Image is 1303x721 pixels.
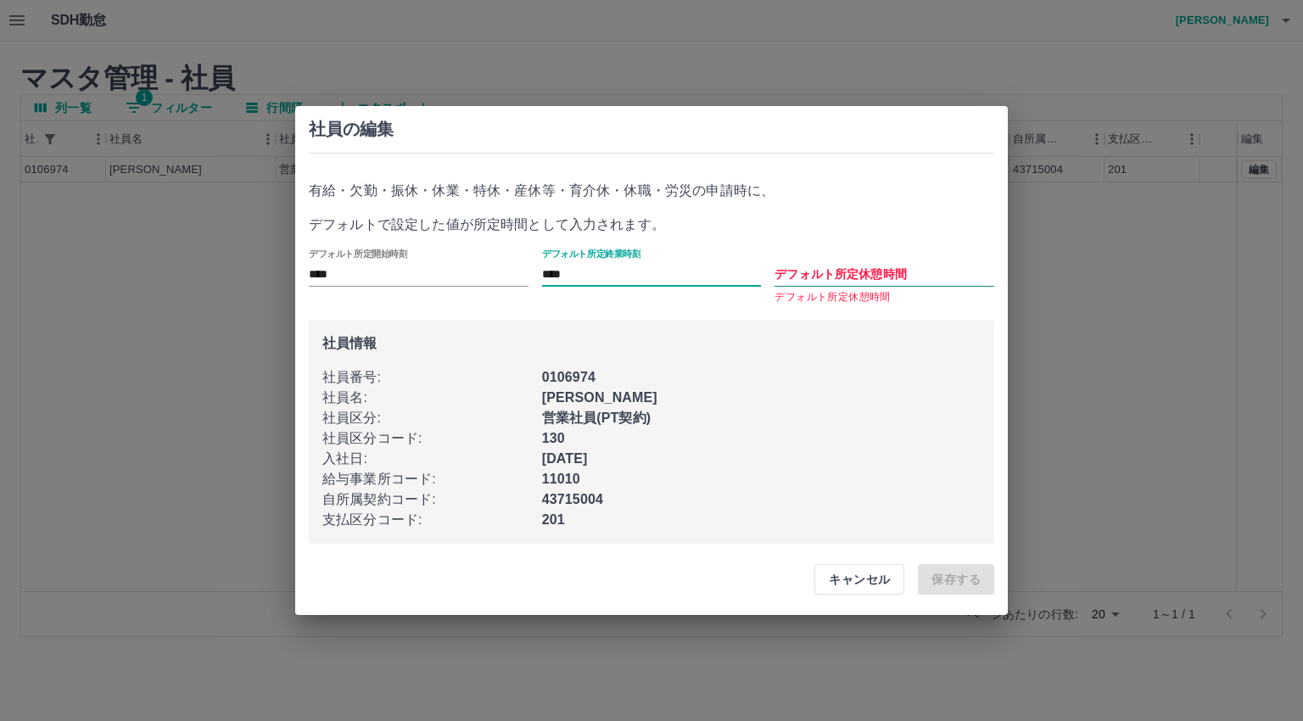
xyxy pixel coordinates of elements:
[309,120,994,139] h2: 社員の編集
[322,367,542,388] p: 社員番号 :
[542,469,981,489] p: 11010
[542,248,641,260] label: デフォルト所定終業時刻
[542,367,981,388] p: 0106974
[322,408,542,428] p: 社員区分 :
[322,388,542,408] p: 社員名 :
[322,489,542,510] p: 自所属契約コード :
[542,408,981,428] p: 営業社員(PT契約)
[322,510,542,530] p: 支払区分コード :
[542,510,981,530] p: 201
[542,489,981,510] p: 43715004
[814,564,904,595] button: キャンセル
[542,449,981,469] p: [DATE]
[309,181,994,201] p: 有給・欠勤・振休・休業・特休・産休等・育介休・休職・労災の申請時に、
[309,215,994,235] p: デフォルトで設定した値が所定時間として入力されます。
[775,289,994,306] p: デフォルト所定休憩時間
[322,428,542,449] p: 社員区分コード :
[542,388,981,408] p: [PERSON_NAME]
[322,449,542,469] p: 入社日 :
[542,428,981,449] p: 130
[322,333,981,354] p: 社員情報
[309,248,408,260] label: デフォルト所定開始時刻
[322,469,542,489] p: 給与事業所コード :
